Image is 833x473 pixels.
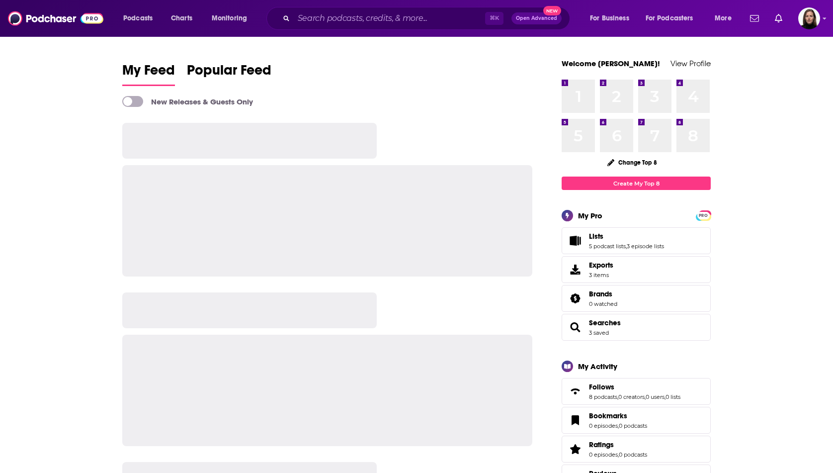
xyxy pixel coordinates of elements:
[562,256,711,283] a: Exports
[511,12,562,24] button: Open AdvancedNew
[619,451,647,458] a: 0 podcasts
[798,7,820,29] button: Show profile menu
[589,411,647,420] a: Bookmarks
[565,291,585,305] a: Brands
[618,393,645,400] a: 0 creators
[589,393,617,400] a: 8 podcasts
[666,393,680,400] a: 0 lists
[562,59,660,68] a: Welcome [PERSON_NAME]!
[619,422,647,429] a: 0 podcasts
[617,393,618,400] span: ,
[578,362,617,371] div: My Activity
[618,451,619,458] span: ,
[583,10,642,26] button: open menu
[165,10,198,26] a: Charts
[565,263,585,277] span: Exports
[589,272,613,279] span: 3 items
[276,7,580,30] div: Search podcasts, credits, & more...
[708,10,744,26] button: open menu
[578,211,602,220] div: My Pro
[8,9,103,28] img: Podchaser - Follow, Share and Rate Podcasts
[589,440,647,449] a: Ratings
[589,329,609,336] a: 3 saved
[589,289,617,298] a: Brands
[562,407,711,434] span: Bookmarks
[746,10,763,27] a: Show notifications dropdown
[618,422,619,429] span: ,
[205,10,260,26] button: open menu
[627,243,664,250] a: 3 episode lists
[562,227,711,254] span: Lists
[589,289,612,298] span: Brands
[589,318,621,327] a: Searches
[516,16,557,21] span: Open Advanced
[798,7,820,29] img: User Profile
[589,382,680,391] a: Follows
[589,300,617,307] a: 0 watched
[646,11,693,25] span: For Podcasters
[562,378,711,405] span: Follows
[645,393,646,400] span: ,
[543,6,561,15] span: New
[116,10,166,26] button: open menu
[798,7,820,29] span: Logged in as BevCat3
[565,442,585,456] a: Ratings
[122,62,175,86] a: My Feed
[294,10,485,26] input: Search podcasts, credits, & more...
[122,96,253,107] a: New Releases & Guests Only
[589,232,603,241] span: Lists
[639,10,708,26] button: open menu
[697,211,709,219] a: PRO
[589,440,614,449] span: Ratings
[565,384,585,398] a: Follows
[171,11,192,25] span: Charts
[562,436,711,463] span: Ratings
[485,12,503,25] span: ⌘ K
[562,285,711,312] span: Brands
[589,451,618,458] a: 0 episodes
[589,243,626,250] a: 5 podcast lists
[589,261,613,270] span: Exports
[626,243,627,250] span: ,
[123,11,153,25] span: Podcasts
[715,11,732,25] span: More
[670,59,711,68] a: View Profile
[665,393,666,400] span: ,
[589,382,614,391] span: Follows
[565,413,585,427] a: Bookmarks
[589,422,618,429] a: 0 episodes
[589,411,627,420] span: Bookmarks
[771,10,786,27] a: Show notifications dropdown
[589,232,664,241] a: Lists
[122,62,175,85] span: My Feed
[601,156,663,169] button: Change Top 8
[187,62,271,86] a: Popular Feed
[212,11,247,25] span: Monitoring
[565,234,585,248] a: Lists
[590,11,629,25] span: For Business
[562,177,711,190] a: Create My Top 8
[187,62,271,85] span: Popular Feed
[562,314,711,341] span: Searches
[646,393,665,400] a: 0 users
[697,212,709,219] span: PRO
[565,320,585,334] a: Searches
